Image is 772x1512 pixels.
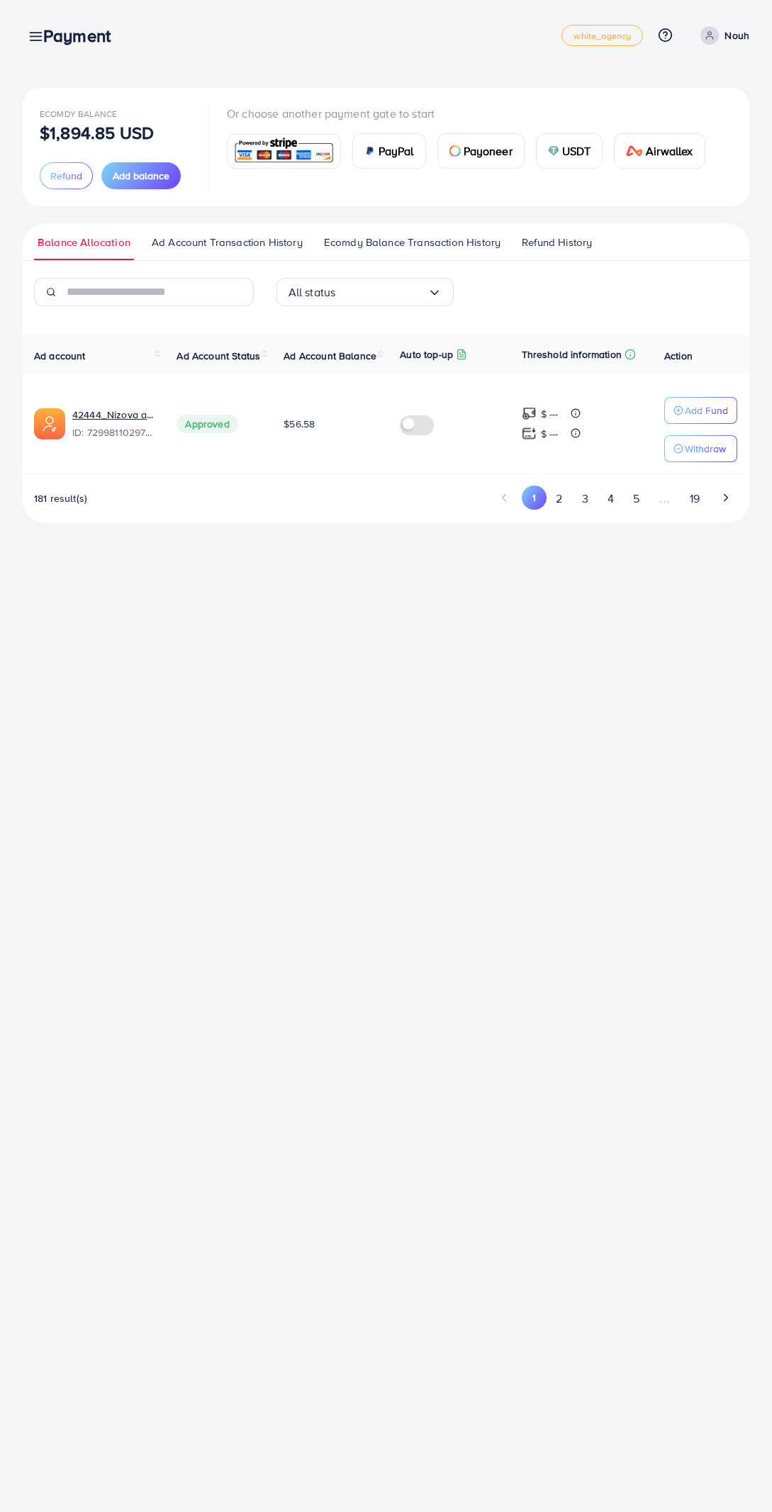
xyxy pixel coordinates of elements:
[685,402,728,419] p: Add Fund
[101,162,181,189] button: Add balance
[364,145,376,157] img: card
[685,440,726,457] p: Withdraw
[50,169,82,183] span: Refund
[284,349,376,363] span: Ad Account Balance
[522,486,547,510] button: Go to page 1
[34,408,65,439] img: ic-ads-acc.e4c84228.svg
[72,408,154,422] a: 42444_Nizova ad account_1699619723340
[562,142,591,159] span: USDT
[614,133,705,169] a: cardAirwallex
[227,105,717,122] p: Or choose another payment gate to start
[43,26,122,46] h3: Payment
[276,278,454,306] div: Search for option
[40,124,154,141] p: $1,894.85 USD
[34,349,86,363] span: Ad account
[379,142,414,159] span: PayPal
[177,349,260,363] span: Ad Account Status
[289,281,336,303] span: All status
[548,145,559,157] img: card
[40,162,93,189] button: Refund
[232,136,336,167] img: card
[522,406,537,421] img: top-up amount
[626,145,643,157] img: card
[712,1448,761,1501] iframe: Chat
[34,491,87,505] span: 181 result(s)
[664,349,693,363] span: Action
[623,486,649,512] button: Go to page 5
[541,425,559,442] p: $ ---
[72,425,154,439] span: ID: 7299811029742256129
[400,346,453,363] p: Auto top-up
[646,142,693,159] span: Airwallex
[352,133,426,169] a: cardPayPal
[664,435,737,462] button: Withdraw
[536,133,603,169] a: cardUSDT
[522,346,622,363] p: Threshold information
[680,486,709,512] button: Go to page 19
[152,235,303,250] span: Ad Account Transaction History
[324,235,500,250] span: Ecomdy Balance Transaction History
[541,405,559,422] p: $ ---
[598,486,623,512] button: Go to page 4
[177,415,237,433] span: Approved
[464,142,513,159] span: Payoneer
[522,235,592,250] span: Refund History
[493,486,738,512] ul: Pagination
[449,145,461,157] img: card
[72,408,154,440] div: <span class='underline'>42444_Nizova ad account_1699619723340</span></br>7299811029742256129
[713,486,738,510] button: Go to next page
[40,108,117,120] span: Ecomdy Balance
[38,235,130,250] span: Balance Allocation
[437,133,525,169] a: cardPayoneer
[664,397,737,424] button: Add Fund
[284,417,315,431] span: $56.58
[227,134,341,169] a: card
[572,486,598,512] button: Go to page 3
[522,426,537,441] img: top-up amount
[335,281,427,303] input: Search for option
[113,169,169,183] span: Add balance
[547,486,572,512] button: Go to page 2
